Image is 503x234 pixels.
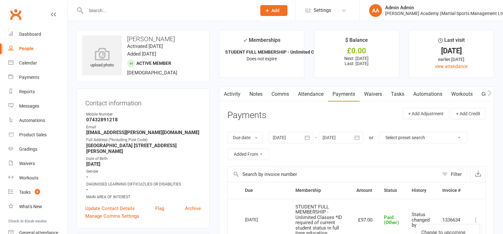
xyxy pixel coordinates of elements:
[8,42,67,56] a: People
[86,181,201,187] div: DIAGNOSED LEARNING DIFFICULTLIES OR DISABILITIES
[437,182,466,199] th: Invoice #
[85,205,135,212] a: Update Contact Details
[136,61,171,66] span: Active member
[86,117,201,123] strong: 07432891218
[243,36,280,48] div: Memberships
[8,56,67,70] a: Calendar
[351,182,378,199] th: Amount
[271,8,279,13] span: Add
[185,205,201,212] a: Archive
[19,161,35,166] div: Waivers
[409,87,447,102] a: Automations
[360,87,386,102] a: Waivers
[8,142,67,156] a: Gradings
[412,212,430,228] span: Status changed by user
[219,87,245,102] a: Activity
[243,37,247,43] i: ✓
[8,185,67,200] a: Tasks 8
[19,175,38,180] div: Workouts
[8,171,67,185] a: Workouts
[85,97,201,107] h3: Contact information
[86,111,201,117] div: Mobile Number
[451,108,486,119] button: + Add Credit
[85,212,139,220] a: Manage Comms Settings
[439,167,470,182] button: Filter
[384,215,399,226] span: Paid (Other)
[8,85,67,99] a: Reports
[84,6,252,15] input: Search...
[86,130,201,135] strong: [EMAIL_ADDRESS][PERSON_NAME][DOMAIN_NAME]
[19,118,45,123] div: Automations
[451,170,462,178] div: Filter
[127,43,163,49] time: Activated [DATE]
[415,56,488,63] div: earlier [DATE]
[435,64,468,69] a: view attendance
[227,110,266,120] h3: Payments
[8,6,24,22] a: Clubworx
[19,190,31,195] div: Tasks
[415,48,488,54] div: [DATE]
[8,70,67,85] a: Payments
[19,204,42,209] div: What's New
[86,194,201,200] div: MAIN AREA OF INTEREST
[155,205,164,212] a: Flag
[293,87,328,102] a: Attendance
[19,132,47,137] div: Product Sales
[8,113,67,128] a: Automations
[86,174,201,180] strong: -
[403,108,449,119] button: + Add Adjustment
[245,87,267,102] a: Notes
[227,132,263,143] button: Due date
[447,87,477,102] a: Workouts
[225,49,326,55] strong: STUDENT FULL MEMBERSHIP - Unlimited Class...
[8,27,67,42] a: Dashboard
[86,161,201,167] strong: [DATE]
[82,48,122,69] div: upload photo
[127,51,156,57] time: Added [DATE]
[19,75,39,80] div: Payments
[8,128,67,142] a: Product Sales
[86,124,201,130] div: Email
[86,187,201,192] strong: -
[19,60,37,65] div: Calendar
[320,56,393,66] p: Next: [DATE] Last: [DATE]
[386,87,409,102] a: Tasks
[328,87,360,102] a: Payments
[227,148,269,160] button: Added From
[8,200,67,214] a: What's New
[86,156,201,162] div: Date of Birth
[320,48,393,54] div: £0.00
[86,143,201,154] strong: [GEOGRAPHIC_DATA] [STREET_ADDRESS][PERSON_NAME]
[267,87,293,102] a: Comms
[290,182,351,199] th: Membership
[228,167,439,182] input: Search by invoice number
[369,4,382,17] div: AA
[314,3,331,18] span: Settings
[239,182,290,199] th: Due
[438,36,465,48] div: Last visit
[35,189,40,194] span: 8
[19,46,34,51] div: People
[19,103,39,109] div: Messages
[19,147,37,152] div: Gradings
[245,215,274,224] div: [DATE]
[19,32,41,37] div: Dashboard
[247,56,277,61] span: Does not expire
[260,5,287,16] button: Add
[127,70,177,76] span: [DEMOGRAPHIC_DATA]
[345,36,368,48] div: $ Balance
[86,137,201,143] div: Full Address (*Including Post Code)
[8,99,67,113] a: Messages
[369,134,373,141] div: or
[406,182,437,199] th: History
[378,182,406,199] th: Status
[8,156,67,171] a: Waivers
[19,89,35,94] div: Reports
[86,169,201,175] div: Gender
[82,35,204,42] h3: [PERSON_NAME]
